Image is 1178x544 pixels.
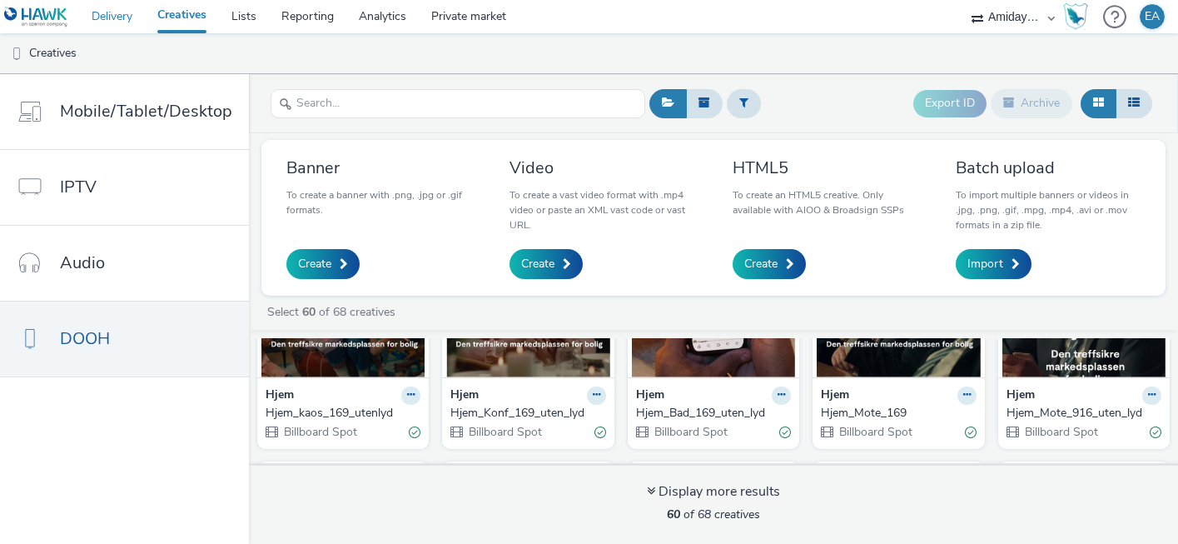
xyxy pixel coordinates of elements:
p: To create a vast video format with .mp4 video or paste an XML vast code or vast URL. [509,187,694,232]
strong: 60 [667,507,680,522]
button: Table [1116,89,1152,117]
span: Create [744,256,778,272]
span: of 68 creatives [667,507,760,522]
span: DOOH [60,327,110,351]
button: Archive [991,89,1072,117]
span: IPTV [60,175,97,199]
div: Hjem_Konf_169_uten_lyd [450,405,599,422]
div: EA [1145,4,1160,29]
span: Audio [60,251,105,275]
h3: Video [509,157,694,179]
span: Import [967,256,1003,272]
div: Hjem_Bad_169_uten_lyd [636,405,784,422]
span: Billboard Spot [282,424,357,440]
strong: Hjem [636,387,664,406]
span: Create [521,256,554,272]
a: Hjem_Mote_916_uten_lyd [1007,405,1161,422]
h3: HTML5 [733,157,917,179]
div: Hjem_Mote_916_uten_lyd [1007,405,1155,422]
strong: Hjem [1007,387,1035,406]
div: Valid [779,423,791,441]
strong: 60 [302,304,316,320]
a: Import [956,249,1031,279]
a: Hawk Academy [1063,3,1095,30]
a: Create [733,249,806,279]
a: Hjem_kaos_169_utenlyd [266,405,420,422]
p: To create an HTML5 creative. Only available with AIOO & Broadsign SSPs [733,187,917,217]
span: Create [298,256,331,272]
img: undefined Logo [4,7,68,27]
span: Billboard Spot [838,424,912,440]
div: Display more results [647,482,780,502]
div: Hjem_Mote_169 [821,405,969,422]
img: Hawk Academy [1063,3,1088,30]
input: Search... [271,89,645,118]
a: Create [286,249,360,279]
button: Grid [1081,89,1116,117]
a: Hjem_Mote_169 [821,405,976,422]
p: To create a banner with .png, .jpg or .gif formats. [286,187,471,217]
div: Hjem_kaos_169_utenlyd [266,405,414,422]
p: To import multiple banners or videos in .jpg, .png, .gif, .mpg, .mp4, .avi or .mov formats in a z... [956,187,1141,232]
strong: Hjem [821,387,849,406]
span: Billboard Spot [467,424,542,440]
span: Billboard Spot [653,424,728,440]
strong: Hjem [266,387,294,406]
div: Valid [1150,423,1161,441]
span: Mobile/Tablet/Desktop [60,99,232,123]
a: Hjem_Bad_169_uten_lyd [636,405,791,422]
a: Select of 68 creatives [266,304,402,320]
strong: Hjem [450,387,479,406]
span: Billboard Spot [1023,424,1098,440]
a: Create [509,249,583,279]
div: Valid [965,423,977,441]
img: dooh [8,46,25,62]
div: Valid [594,423,606,441]
div: Valid [409,423,420,441]
a: Hjem_Konf_169_uten_lyd [450,405,605,422]
button: Export ID [913,90,987,117]
h3: Batch upload [956,157,1141,179]
h3: Banner [286,157,471,179]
